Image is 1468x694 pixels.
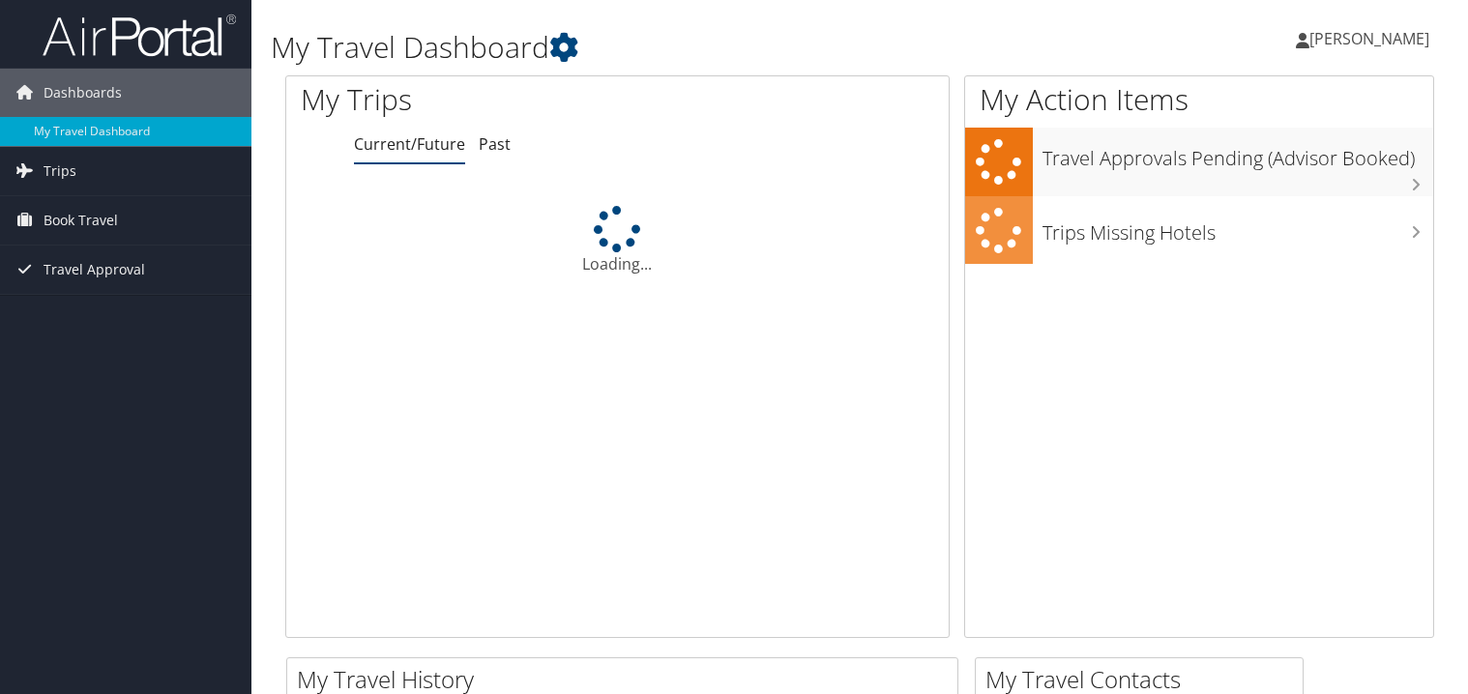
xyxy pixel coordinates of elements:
span: Travel Approval [44,246,145,294]
span: Trips [44,147,76,195]
a: Past [479,133,511,155]
div: Loading... [286,206,949,275]
h1: My Action Items [965,79,1433,120]
a: Current/Future [354,133,465,155]
a: [PERSON_NAME] [1296,10,1449,68]
span: Book Travel [44,196,118,245]
span: Dashboards [44,69,122,117]
h1: My Travel Dashboard [271,27,1056,68]
a: Travel Approvals Pending (Advisor Booked) [965,128,1433,196]
a: Trips Missing Hotels [965,196,1433,265]
img: airportal-logo.png [43,13,236,58]
span: [PERSON_NAME] [1309,28,1429,49]
h3: Trips Missing Hotels [1042,210,1433,246]
h1: My Trips [301,79,658,120]
h3: Travel Approvals Pending (Advisor Booked) [1042,135,1433,172]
